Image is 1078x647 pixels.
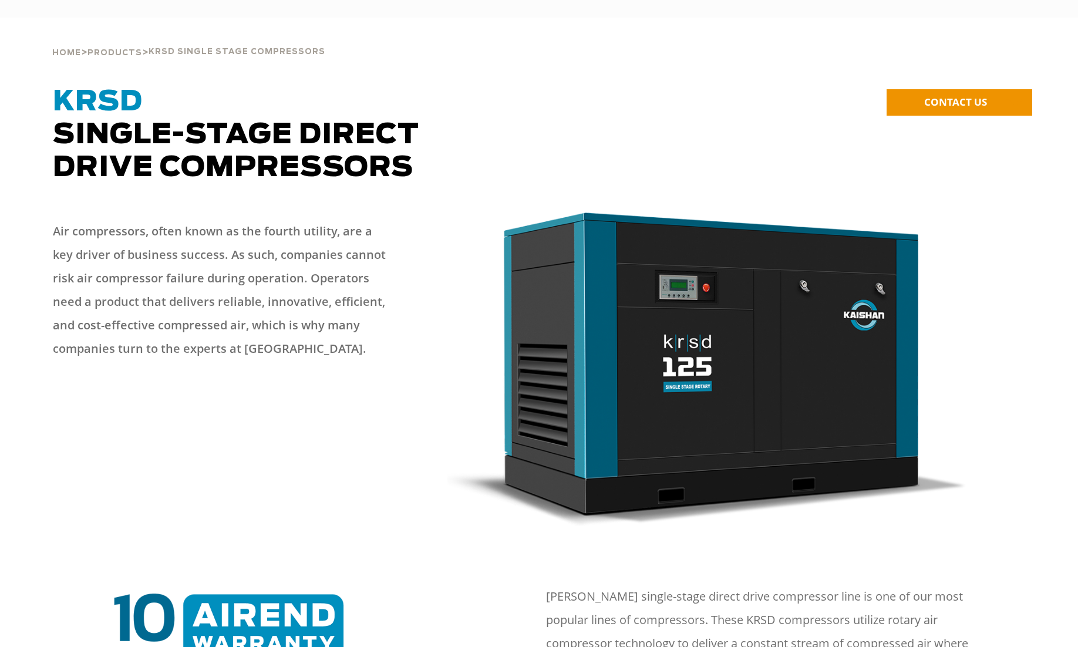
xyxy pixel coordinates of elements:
[447,208,968,526] img: krsd125
[52,49,81,57] span: Home
[87,47,142,58] a: Products
[87,49,142,57] span: Products
[53,220,393,360] p: Air compressors, often known as the fourth utility, are a key driver of business success. As such...
[53,88,143,116] span: KRSD
[53,88,419,182] span: Single-Stage Direct Drive Compressors
[52,47,81,58] a: Home
[149,48,325,56] span: krsd single stage compressors
[924,95,987,109] span: CONTACT US
[52,18,325,62] div: > >
[887,89,1032,116] a: CONTACT US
